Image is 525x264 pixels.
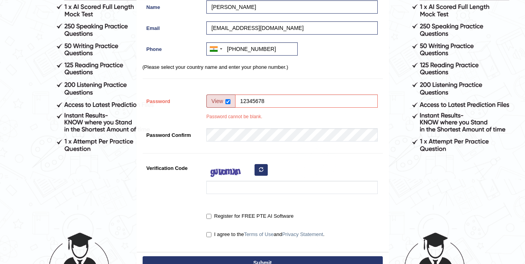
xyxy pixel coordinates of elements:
[206,231,324,238] label: I agree to the and .
[143,94,203,105] label: Password
[244,231,274,237] a: Terms of Use
[143,0,203,11] label: Name
[206,214,211,219] input: Register for FREE PTE AI Software
[225,99,230,104] input: Show/Hide Password
[206,232,211,237] input: I agree to theTerms of UseandPrivacy Statement.
[143,161,203,172] label: Verification Code
[143,21,203,32] label: Email
[207,43,225,55] div: India (भारत): +91
[143,42,203,53] label: Phone
[206,42,298,56] input: +91 81234 56789
[143,128,203,139] label: Password Confirm
[143,63,383,71] p: (Please select your country name and enter your phone number.)
[206,212,293,220] label: Register for FREE PTE AI Software
[282,231,323,237] a: Privacy Statement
